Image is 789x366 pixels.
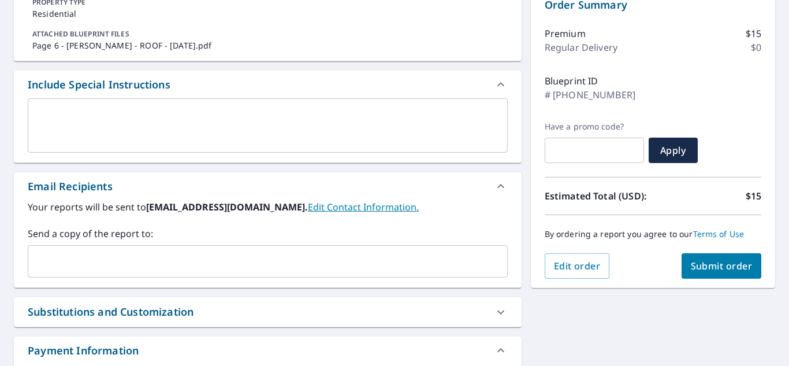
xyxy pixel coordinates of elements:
span: Apply [658,144,688,157]
div: Payment Information [14,337,522,364]
div: Email Recipients [14,172,522,200]
p: Blueprint ID [545,74,598,88]
p: $15 [746,189,761,203]
p: Residential [32,8,503,20]
p: Estimated Total (USD): [545,189,653,203]
a: Terms of Use [693,228,745,239]
label: Send a copy of the report to: [28,227,508,241]
div: Substitutions and Customization [28,304,193,320]
p: $0 [751,40,761,54]
p: # [PHONE_NUMBER] [545,88,635,102]
p: Page 6 - [PERSON_NAME] - ROOF - [DATE].pdf [32,39,503,51]
p: Premium [545,27,586,40]
div: Substitutions and Customization [14,297,522,327]
label: Your reports will be sent to [28,200,508,214]
button: Submit order [682,253,762,279]
div: Payment Information [28,343,139,358]
p: By ordering a report you agree to our [545,229,761,239]
button: Edit order [545,253,610,279]
b: [EMAIL_ADDRESS][DOMAIN_NAME]. [146,201,308,213]
p: Regular Delivery [545,40,617,54]
span: Edit order [554,260,601,272]
div: Include Special Instructions [28,77,170,93]
div: Email Recipients [28,179,113,194]
div: Include Special Instructions [14,71,522,98]
a: EditContactInfo [308,201,419,213]
p: ATTACHED BLUEPRINT FILES [32,29,503,39]
p: $15 [746,27,761,40]
label: Have a promo code? [545,121,644,132]
span: Submit order [691,260,753,272]
button: Apply [649,138,698,163]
